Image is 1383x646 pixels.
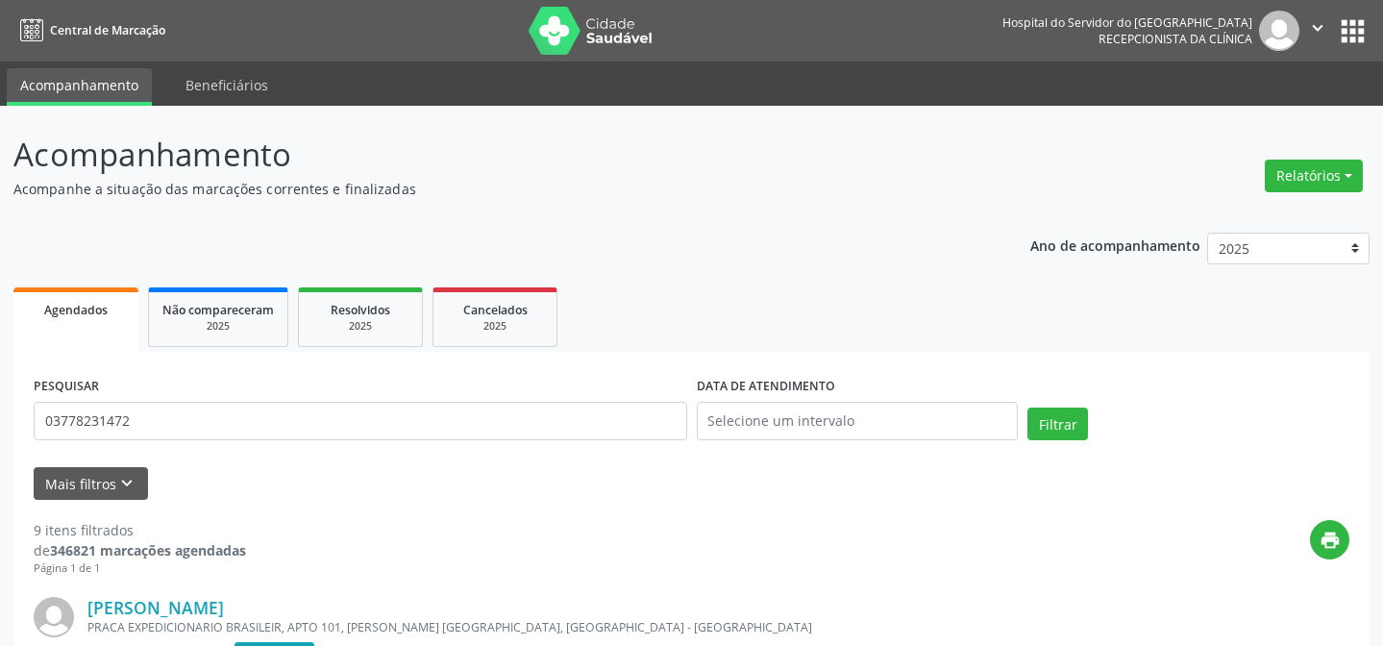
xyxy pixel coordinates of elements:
button:  [1299,11,1336,51]
span: Central de Marcação [50,22,165,38]
label: PESQUISAR [34,372,99,402]
img: img [1259,11,1299,51]
i: keyboard_arrow_down [116,473,137,494]
span: Cancelados [463,302,528,318]
button: print [1310,520,1349,559]
label: DATA DE ATENDIMENTO [697,372,835,402]
img: img [34,597,74,637]
div: Hospital do Servidor do [GEOGRAPHIC_DATA] [1002,14,1252,31]
div: 2025 [312,319,408,334]
input: Nome, código do beneficiário ou CPF [34,402,687,440]
button: Mais filtroskeyboard_arrow_down [34,467,148,501]
a: Beneficiários [172,68,282,102]
p: Ano de acompanhamento [1030,233,1200,257]
strong: 346821 marcações agendadas [50,541,246,559]
button: Relatórios [1265,160,1363,192]
div: Página 1 de 1 [34,560,246,577]
span: Resolvidos [331,302,390,318]
span: Recepcionista da clínica [1099,31,1252,47]
i: print [1320,530,1341,551]
input: Selecione um intervalo [697,402,1019,440]
span: Agendados [44,302,108,318]
div: 2025 [162,319,274,334]
a: [PERSON_NAME] [87,597,224,618]
p: Acompanhe a situação das marcações correntes e finalizadas [13,179,963,199]
p: Acompanhamento [13,131,963,179]
div: 2025 [447,319,543,334]
a: Acompanhamento [7,68,152,106]
div: de [34,540,246,560]
button: Filtrar [1027,408,1088,440]
button: apps [1336,14,1370,48]
div: 9 itens filtrados [34,520,246,540]
div: PRACA EXPEDICIONARIO BRASILEIR, APTO 101, [PERSON_NAME] [GEOGRAPHIC_DATA], [GEOGRAPHIC_DATA] - [G... [87,619,1061,635]
i:  [1307,17,1328,38]
span: Não compareceram [162,302,274,318]
a: Central de Marcação [13,14,165,46]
